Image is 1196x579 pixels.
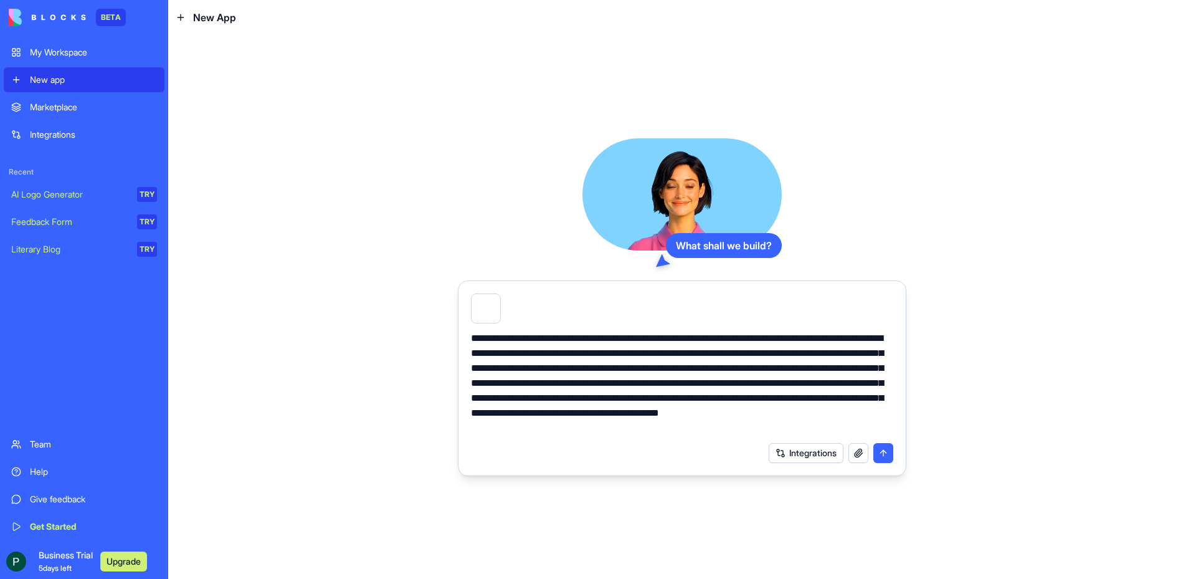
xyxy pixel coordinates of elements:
div: Give feedback [30,493,157,505]
div: My Workspace [30,46,157,59]
div: Get Started [30,520,157,533]
a: AI Logo GeneratorTRY [4,182,164,207]
a: BETA [9,9,126,26]
a: Integrations [4,122,164,147]
div: Integrations [30,128,157,141]
div: AI Logo Generator [11,188,128,201]
a: Get Started [4,514,164,539]
div: New app [30,74,157,86]
a: Literary BlogTRY [4,237,164,262]
a: New app [4,67,164,92]
button: Integrations [769,443,843,463]
img: logo [9,9,86,26]
div: Help [30,466,157,478]
button: Upgrade [100,552,147,572]
div: Marketplace [30,101,157,113]
div: Feedback Form [11,216,128,228]
a: Give feedback [4,487,164,512]
a: Marketplace [4,95,164,120]
div: TRY [137,214,157,229]
a: Team [4,432,164,457]
span: Recent [4,167,164,177]
div: Literary Blog [11,243,128,256]
img: ACg8ocJPSsF8bvJ3NCVKU4jHgP9AQZ_p4nQrrpHZpcDpndwvnjhpiw=s96-c [6,552,26,572]
div: BETA [96,9,126,26]
a: My Workspace [4,40,164,65]
span: New App [193,10,236,25]
div: TRY [137,187,157,202]
a: Feedback FormTRY [4,209,164,234]
div: Team [30,438,157,451]
a: Help [4,459,164,484]
div: What shall we build? [666,233,782,258]
div: TRY [137,242,157,257]
span: 5 days left [39,563,72,573]
span: Business Trial [39,549,93,574]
